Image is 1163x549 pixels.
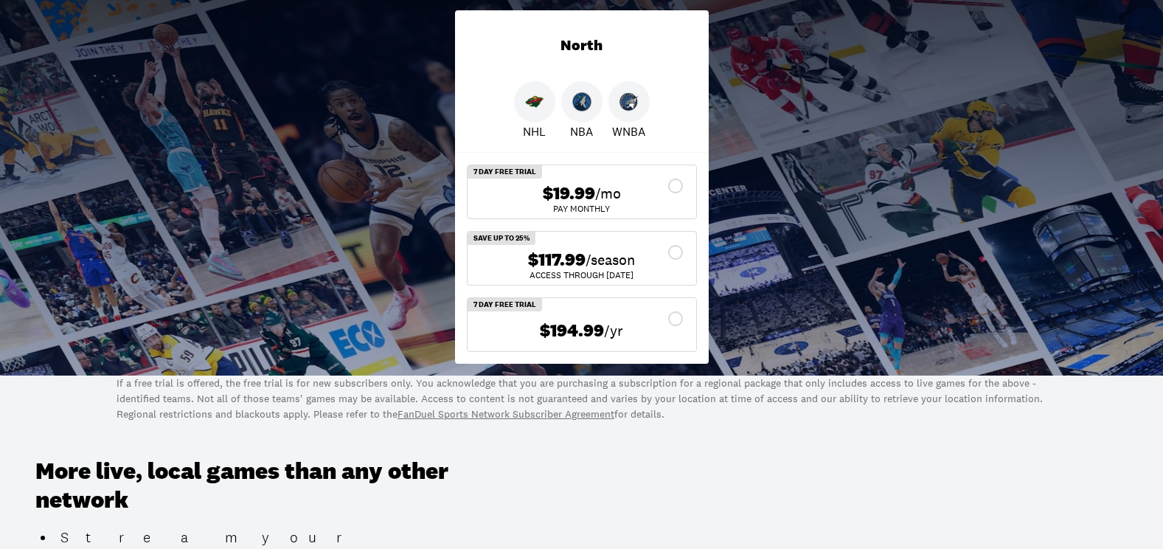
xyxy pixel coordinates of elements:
[540,320,604,342] span: $194.99
[528,249,586,271] span: $117.99
[619,92,639,111] img: Lynx
[543,183,595,204] span: $19.99
[468,298,542,311] div: 7 Day Free Trial
[397,407,614,421] a: FanDuel Sports Network Subscriber Agreement
[479,271,684,280] div: ACCESS THROUGH [DATE]
[35,457,515,514] h3: More live, local games than any other network
[455,10,709,81] div: North
[525,92,544,111] img: Wild
[604,320,623,341] span: /yr
[468,232,535,245] div: SAVE UP TO 25%
[523,122,546,140] p: NHL
[468,165,542,179] div: 7 Day Free Trial
[117,376,1047,422] p: If a free trial is offered, the free trial is for new subscribers only. You acknowledge that you ...
[595,183,621,204] span: /mo
[570,122,593,140] p: NBA
[612,122,645,140] p: WNBA
[572,92,591,111] img: Timberwolves
[479,204,684,213] div: Pay Monthly
[586,249,635,270] span: /season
